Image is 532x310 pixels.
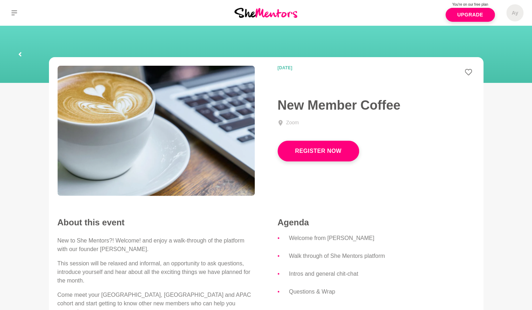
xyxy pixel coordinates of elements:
a: Upgrade [446,8,495,22]
h5: Ay [512,10,518,16]
li: Walk through of She Mentors platform [289,251,475,261]
div: Zoom [286,119,299,126]
li: Questions & Wrap [289,287,475,296]
time: [DATE] [278,66,365,70]
h2: About this event [58,217,255,228]
p: You're on our free plan [446,2,495,7]
img: She Mentors Logo [234,8,297,17]
img: New Member Coffee [58,66,255,196]
h4: Agenda [278,217,475,228]
a: Ay [506,4,523,21]
p: New to She Mentors?! Welcome! and enjoy a walk-through of the platform with our founder [PERSON_N... [58,236,255,254]
button: Register Now [278,141,359,161]
h1: New Member Coffee [278,97,475,113]
li: Welcome from [PERSON_NAME] [289,234,475,243]
p: This session will be relaxed and informal, an opportunity to ask questions, introduce yourself an... [58,259,255,285]
li: Intros and general chit-chat [289,269,475,279]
